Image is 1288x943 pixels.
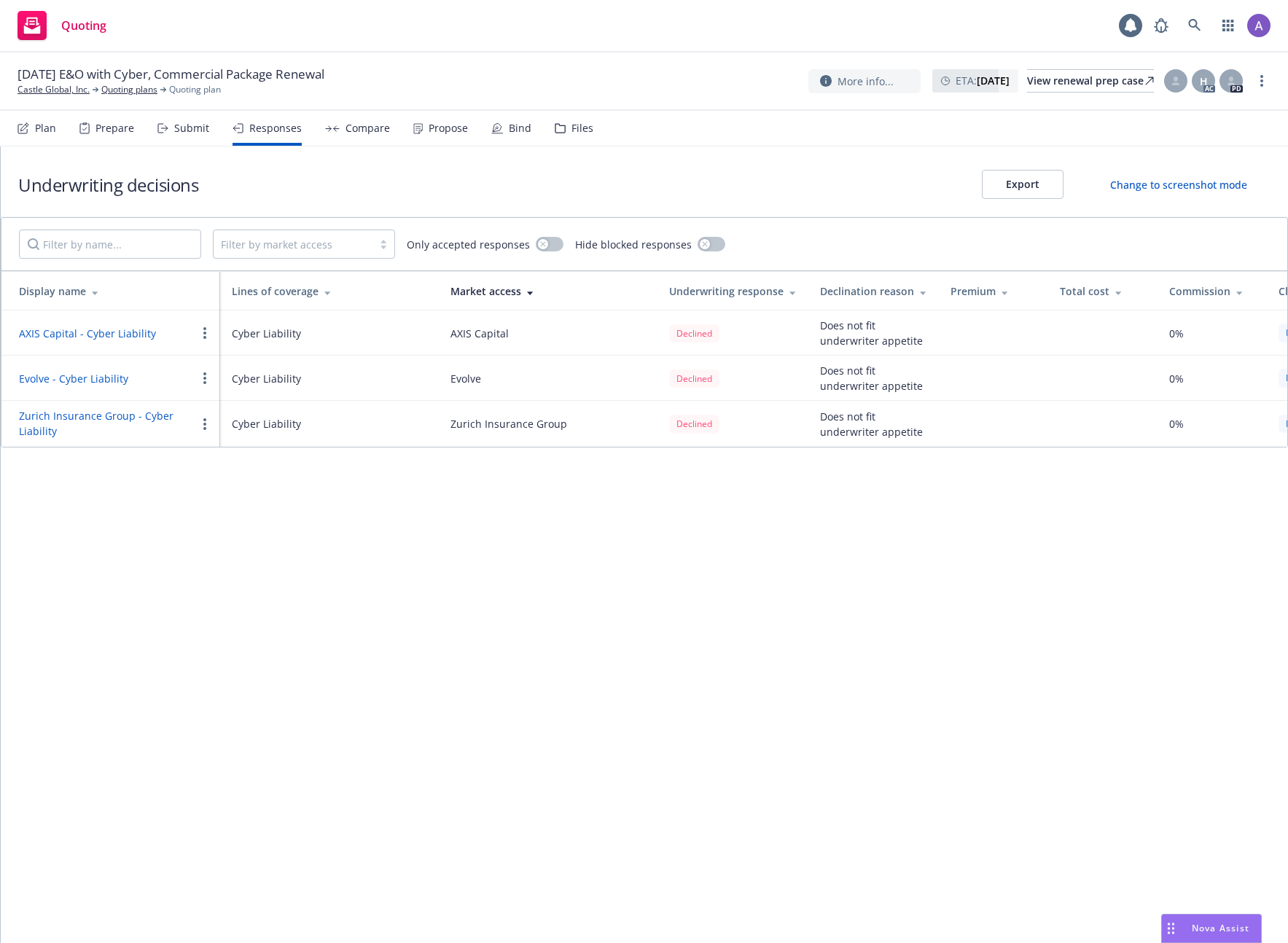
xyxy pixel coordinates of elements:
div: Drag to move [1162,915,1180,942]
span: 0% [1169,326,1184,341]
span: Only accepted responses [407,237,530,252]
div: Does not fit underwriter appetite [820,318,927,348]
span: 0% [1169,371,1184,386]
a: Search [1180,11,1209,40]
a: Switch app [1214,11,1243,40]
img: photo [1247,14,1271,37]
div: Plan [35,122,56,134]
a: Report a Bug [1147,11,1176,40]
div: Market access [450,283,646,299]
button: More info... [808,69,921,93]
a: Castle Global, Inc. [17,83,90,96]
div: Bind [509,122,531,134]
span: Nova Assist [1192,922,1249,934]
div: Display name [19,283,208,299]
span: More info... [838,74,894,89]
div: Zurich Insurance Group [450,416,567,431]
div: Responses [249,122,302,134]
span: [DATE] E&O with Cyber, Commercial Package Renewal [17,66,324,83]
span: Hide blocked responses [575,237,692,252]
button: Zurich Insurance Group - Cyber Liability [19,408,196,439]
div: Compare [346,122,390,134]
div: Evolve [450,371,481,386]
span: Quoting [61,20,106,31]
a: Quoting [12,5,112,46]
button: Nova Assist [1161,914,1262,943]
button: AXIS Capital - Cyber Liability [19,326,156,341]
h1: Underwriting decisions [18,173,198,197]
div: Declined [669,415,719,433]
div: Cyber Liability [232,371,301,386]
span: 0% [1169,416,1184,431]
div: Files [571,122,593,134]
span: ETA : [956,73,1010,88]
div: Change to screenshot mode [1110,177,1247,192]
div: Propose [429,122,468,134]
span: H [1200,74,1208,89]
input: Filter by name... [19,230,201,259]
div: Cyber Liability [232,326,301,341]
div: Underwriting response [669,283,797,299]
button: Change to screenshot mode [1087,170,1271,199]
a: View renewal prep case [1027,69,1154,93]
div: AXIS Capital [450,326,509,341]
span: Declined [669,324,719,343]
div: Does not fit underwriter appetite [820,363,927,394]
div: View renewal prep case [1027,70,1154,92]
div: Lines of coverage [232,283,427,299]
span: Declined [669,369,719,388]
span: Declined [669,414,719,433]
strong: [DATE] [977,74,1010,87]
button: Evolve - Cyber Liability [19,371,128,386]
div: Premium [951,283,1037,299]
a: Quoting plans [101,83,157,96]
a: more [1253,72,1271,90]
div: Cyber Liability [232,416,301,431]
div: Prepare [95,122,134,134]
button: Export [982,170,1063,199]
div: Commission [1169,283,1255,299]
span: Quoting plan [169,83,221,96]
div: Does not fit underwriter appetite [820,409,927,439]
div: Total cost [1060,283,1146,299]
div: Declined [669,324,719,343]
div: Submit [174,122,209,134]
div: Declined [669,369,719,388]
div: Declination reason [820,283,927,299]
